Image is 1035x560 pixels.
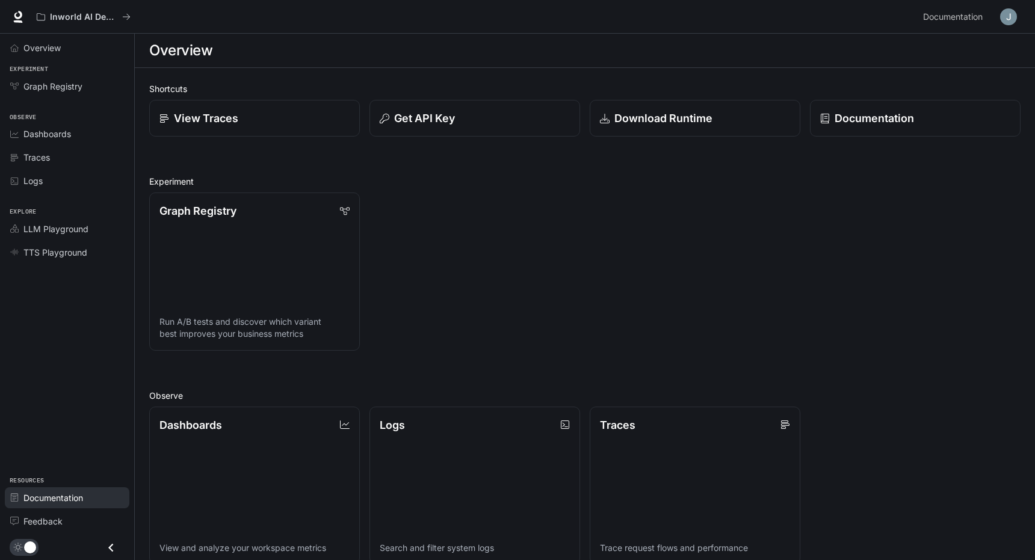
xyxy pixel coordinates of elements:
span: Traces [23,151,50,164]
h1: Overview [149,38,212,63]
a: Download Runtime [590,100,800,137]
span: Graph Registry [23,80,82,93]
p: Run A/B tests and discover which variant best improves your business metrics [159,316,350,340]
a: Dashboards [5,123,129,144]
a: Documentation [810,100,1021,137]
a: Feedback [5,511,129,532]
span: Dashboards [23,128,71,140]
h2: Shortcuts [149,82,1021,95]
a: Traces [5,147,129,168]
p: Search and filter system logs [380,542,570,554]
a: Graph RegistryRun A/B tests and discover which variant best improves your business metrics [149,192,360,351]
p: Logs [380,417,405,433]
p: Dashboards [159,417,222,433]
p: View and analyze your workspace metrics [159,542,350,554]
a: LLM Playground [5,218,129,239]
p: Traces [600,417,635,433]
a: View Traces [149,100,360,137]
button: User avatar [996,5,1021,29]
a: Overview [5,37,129,58]
a: Documentation [5,487,129,508]
p: Get API Key [394,110,455,126]
p: Documentation [835,110,914,126]
span: Overview [23,42,61,54]
a: Logs [5,170,129,191]
p: Download Runtime [614,110,712,126]
button: Close drawer [97,535,125,560]
span: TTS Playground [23,246,87,259]
span: Documentation [923,10,983,25]
h2: Experiment [149,175,1021,188]
a: TTS Playground [5,242,129,263]
button: Get API Key [369,100,580,137]
p: Graph Registry [159,203,236,219]
h2: Observe [149,389,1021,402]
span: Feedback [23,515,63,528]
span: Documentation [23,491,83,504]
span: Dark mode toggle [24,540,36,553]
img: User avatar [1000,8,1017,25]
button: All workspaces [31,5,136,29]
a: Documentation [918,5,992,29]
p: Trace request flows and performance [600,542,790,554]
p: Inworld AI Demos [50,12,117,22]
a: Graph Registry [5,76,129,97]
span: Logs [23,174,43,187]
p: View Traces [174,110,238,126]
span: LLM Playground [23,223,88,235]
